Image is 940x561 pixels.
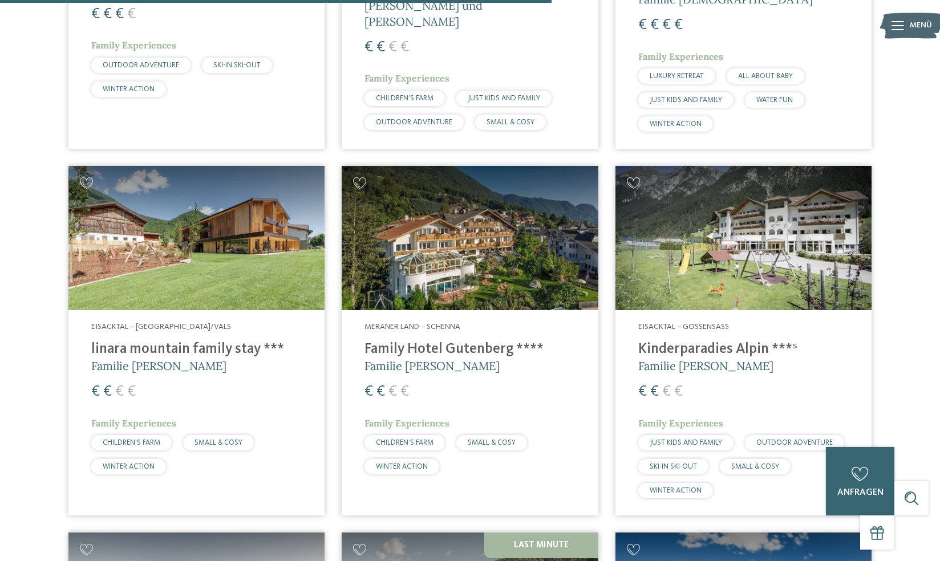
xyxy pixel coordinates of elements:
[103,439,160,446] span: CHILDREN’S FARM
[376,119,452,126] span: OUTDOOR ADVENTURE
[91,384,100,399] span: €
[400,40,409,55] span: €
[674,384,683,399] span: €
[364,359,500,373] span: Familie [PERSON_NAME]
[650,384,659,399] span: €
[650,439,722,446] span: JUST KIDS AND FAMILY
[376,384,385,399] span: €
[364,384,373,399] span: €
[364,341,575,358] h4: Family Hotel Gutenberg ****
[650,487,702,494] span: WINTER ACTION
[127,7,136,22] span: €
[650,120,702,128] span: WINTER ACTION
[638,359,773,373] span: Familie [PERSON_NAME]
[400,384,409,399] span: €
[468,95,540,102] span: JUST KIDS AND FAMILY
[674,18,683,32] span: €
[127,384,136,399] span: €
[115,7,124,22] span: €
[91,417,176,429] span: Family Experiences
[103,384,112,399] span: €
[91,341,302,358] h4: linara mountain family stay ***
[364,72,449,84] span: Family Experiences
[615,166,872,310] img: Kinderparadies Alpin ***ˢ
[91,7,100,22] span: €
[388,384,397,399] span: €
[103,62,179,69] span: OUTDOOR ADVENTURE
[68,166,325,515] a: Familienhotels gesucht? Hier findet ihr die besten! Eisacktal – [GEOGRAPHIC_DATA]/Vals linara mou...
[650,96,722,104] span: JUST KIDS AND FAMILY
[376,40,385,55] span: €
[115,384,124,399] span: €
[364,40,373,55] span: €
[731,463,779,470] span: SMALL & COSY
[756,439,833,446] span: OUTDOOR ADVENTURE
[342,166,598,515] a: Familienhotels gesucht? Hier findet ihr die besten! Meraner Land – Schenna Family Hotel Gutenberg...
[638,417,723,429] span: Family Experiences
[662,384,671,399] span: €
[376,439,433,446] span: CHILDREN’S FARM
[638,384,647,399] span: €
[364,417,449,429] span: Family Experiences
[103,7,112,22] span: €
[615,166,872,515] a: Familienhotels gesucht? Hier findet ihr die besten! Eisacktal – Gossensass Kinderparadies Alpin *...
[638,51,723,62] span: Family Experiences
[650,18,659,32] span: €
[388,40,397,55] span: €
[638,323,729,331] span: Eisacktal – Gossensass
[650,72,704,80] span: LUXURY RETREAT
[91,39,176,51] span: Family Experiences
[468,439,516,446] span: SMALL & COSY
[650,463,697,470] span: SKI-IN SKI-OUT
[738,72,793,80] span: ALL ABOUT BABY
[487,119,534,126] span: SMALL & COSY
[364,323,460,331] span: Meraner Land – Schenna
[638,341,849,358] h4: Kinderparadies Alpin ***ˢ
[342,166,598,310] img: Family Hotel Gutenberg ****
[103,86,155,93] span: WINTER ACTION
[68,166,325,310] img: Familienhotels gesucht? Hier findet ihr die besten!
[662,18,671,32] span: €
[213,62,261,69] span: SKI-IN SKI-OUT
[91,359,226,373] span: Familie [PERSON_NAME]
[837,488,884,497] span: anfragen
[91,323,231,331] span: Eisacktal – [GEOGRAPHIC_DATA]/Vals
[756,96,793,104] span: WATER FUN
[195,439,242,446] span: SMALL & COSY
[103,463,155,470] span: WINTER ACTION
[376,463,428,470] span: WINTER ACTION
[376,95,433,102] span: CHILDREN’S FARM
[826,447,894,515] a: anfragen
[638,18,647,32] span: €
